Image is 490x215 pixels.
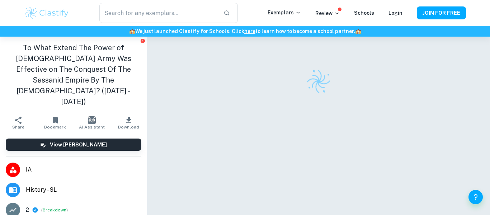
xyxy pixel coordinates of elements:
button: Bookmark [37,113,73,133]
button: Download [110,113,147,133]
img: AI Assistant [88,116,96,124]
button: Help and Feedback [468,190,483,204]
img: Clastify logo [303,66,334,97]
input: Search for any exemplars... [99,3,218,23]
button: AI Assistant [74,113,110,133]
span: 🏫 [355,28,361,34]
button: View [PERSON_NAME] [6,139,141,151]
a: Schools [354,10,374,16]
span: ( ) [41,207,68,214]
p: Exemplars [268,9,301,17]
a: Login [388,10,402,16]
h6: We just launched Clastify for Schools. Click to learn how to become a school partner. [1,27,489,35]
span: History - SL [26,186,141,194]
span: Bookmark [44,125,66,130]
span: Share [12,125,24,130]
p: 2 [26,206,29,214]
span: IA [26,165,141,174]
span: AI Assistant [79,125,105,130]
span: Download [118,125,139,130]
span: 🏫 [129,28,135,34]
button: Breakdown [43,207,66,213]
h6: View [PERSON_NAME] [50,141,107,149]
button: Report issue [140,38,146,43]
img: Clastify logo [24,6,70,20]
h1: To What Extend The Power of [DEMOGRAPHIC_DATA] Army Was Effective on The Conquest Of The Sassanid... [6,42,141,107]
a: here [244,28,255,34]
p: Review [315,9,340,17]
button: JOIN FOR FREE [417,6,466,19]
